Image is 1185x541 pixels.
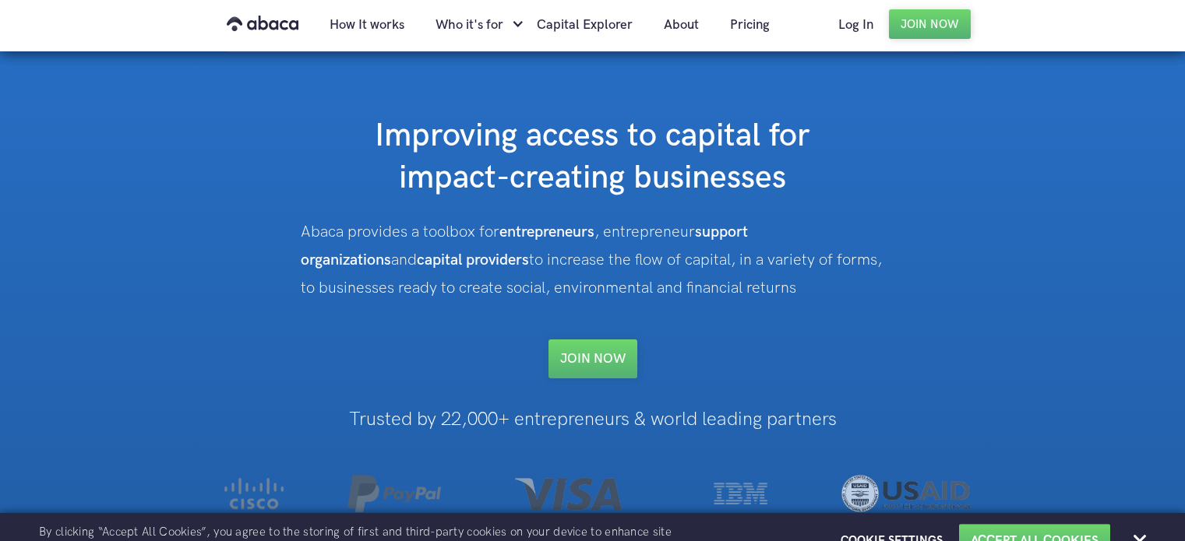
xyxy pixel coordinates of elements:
[889,9,971,39] a: Join Now
[417,251,529,269] strong: capital providers
[178,409,1007,430] h1: Trusted by 22,000+ entrepreneurs & world leading partners
[281,115,905,199] h1: Improving access to capital for impact-creating businesses
[548,339,637,378] a: Join NOW
[499,223,594,241] strong: entrepreneurs
[301,218,885,302] div: Abaca provides a toolbox for , entrepreneur and to increase the flow of capital, in a variety of ...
